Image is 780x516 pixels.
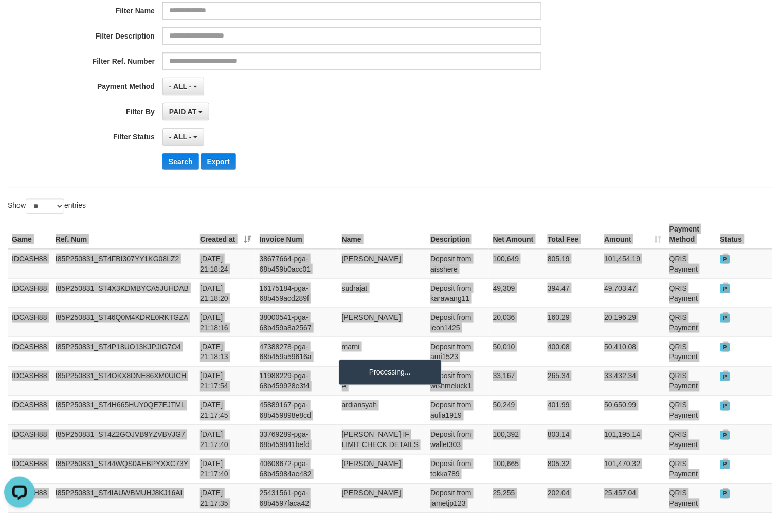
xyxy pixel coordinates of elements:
[600,220,665,249] th: Amount: activate to sort column ascending
[8,220,51,249] th: Game
[665,308,716,337] td: QRIS Payment
[665,366,716,396] td: QRIS Payment
[489,249,543,279] td: 100,649
[256,366,338,396] td: 11988229-pga-68b459928e3f4
[600,425,665,454] td: 101,195.14
[196,366,256,396] td: [DATE] 21:17:54
[338,278,427,308] td: sudrajat
[720,460,731,469] span: PAID
[720,490,731,499] span: PAID
[543,484,600,513] td: 202.04
[600,454,665,484] td: 101,470.32
[489,366,543,396] td: 33,167
[720,284,731,293] span: PAID
[665,337,716,366] td: QRIS Payment
[162,153,199,170] button: Search
[720,314,731,323] span: PAID
[600,337,665,366] td: 50,410.08
[338,308,427,337] td: [PERSON_NAME]
[720,431,731,440] span: PAID
[338,366,427,396] td: MUHAMAD AL FARIDZI A
[162,78,204,95] button: - ALL -
[716,220,772,249] th: Status
[256,278,338,308] td: 16175184-pga-68b459acd289f
[196,454,256,484] td: [DATE] 21:17:40
[543,220,600,249] th: Total Fee
[426,278,489,308] td: Deposit from karawang11
[51,220,196,249] th: Ref. Num
[426,425,489,454] td: Deposit from wallet303
[426,337,489,366] td: Deposit from ami1523
[339,360,442,385] div: Processing...
[426,484,489,513] td: Deposit from jametjp123
[338,220,427,249] th: Name
[543,425,600,454] td: 803.14
[720,372,731,381] span: PAID
[256,308,338,337] td: 38000541-pga-68b459a8a2567
[426,308,489,337] td: Deposit from leon1425
[665,425,716,454] td: QRIS Payment
[543,366,600,396] td: 265.34
[162,103,209,120] button: PAID AT
[256,337,338,366] td: 47388278-pga-68b459a59616a
[56,401,185,410] a: I85P250831_ST4H665HUY0QE7EJTML
[489,425,543,454] td: 100,392
[426,454,489,484] td: Deposit from tokka789
[489,484,543,513] td: 25,255
[8,454,51,484] td: IDCASH88
[600,308,665,337] td: 20,196.29
[543,337,600,366] td: 400.08
[489,396,543,425] td: 50,249
[720,343,731,352] span: PAID
[489,308,543,337] td: 20,036
[543,308,600,337] td: 160.29
[256,425,338,454] td: 33769289-pga-68b459841befd
[8,199,86,214] label: Show entries
[169,82,192,91] span: - ALL -
[489,278,543,308] td: 49,309
[256,454,338,484] td: 40608672-pga-68b45984ae482
[169,108,196,116] span: PAID AT
[256,220,338,249] th: Invoice Num
[56,343,181,351] a: I85P250831_ST4P18UO13KJPJIG7O4
[665,249,716,279] td: QRIS Payment
[426,220,489,249] th: Description
[543,454,600,484] td: 805.32
[543,278,600,308] td: 394.47
[600,249,665,279] td: 101,454.19
[338,454,427,484] td: [PERSON_NAME]
[8,366,51,396] td: IDCASH88
[4,4,35,35] button: Open LiveChat chat widget
[426,396,489,425] td: Deposit from aulia1919
[8,308,51,337] td: IDCASH88
[196,425,256,454] td: [DATE] 21:17:40
[56,313,188,322] a: I85P250831_ST46Q0M4KDRE0RKTGZA
[256,396,338,425] td: 45889167-pga-68b459898e8cd
[196,337,256,366] td: [DATE] 21:18:13
[665,454,716,484] td: QRIS Payment
[256,484,338,513] td: 25431561-pga-68b4597faca42
[489,337,543,366] td: 50,010
[196,308,256,337] td: [DATE] 21:18:16
[8,337,51,366] td: IDCASH88
[600,396,665,425] td: 50,650.99
[338,337,427,366] td: marni
[8,249,51,279] td: IDCASH88
[338,396,427,425] td: ardiansyah
[26,199,64,214] select: Showentries
[8,425,51,454] td: IDCASH88
[665,278,716,308] td: QRIS Payment
[256,249,338,279] td: 38677664-pga-68b459b0acc01
[196,249,256,279] td: [DATE] 21:18:24
[196,484,256,513] td: [DATE] 21:17:35
[489,454,543,484] td: 100,665
[600,278,665,308] td: 49,703.47
[8,396,51,425] td: IDCASH88
[338,249,427,279] td: [PERSON_NAME]
[426,366,489,396] td: Deposit from wishmeluck1
[56,372,186,380] a: I85P250831_ST4OKX8DNE86XM0UICH
[201,153,236,170] button: Export
[489,220,543,249] th: Net Amount
[196,396,256,425] td: [DATE] 21:17:45
[196,278,256,308] td: [DATE] 21:18:20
